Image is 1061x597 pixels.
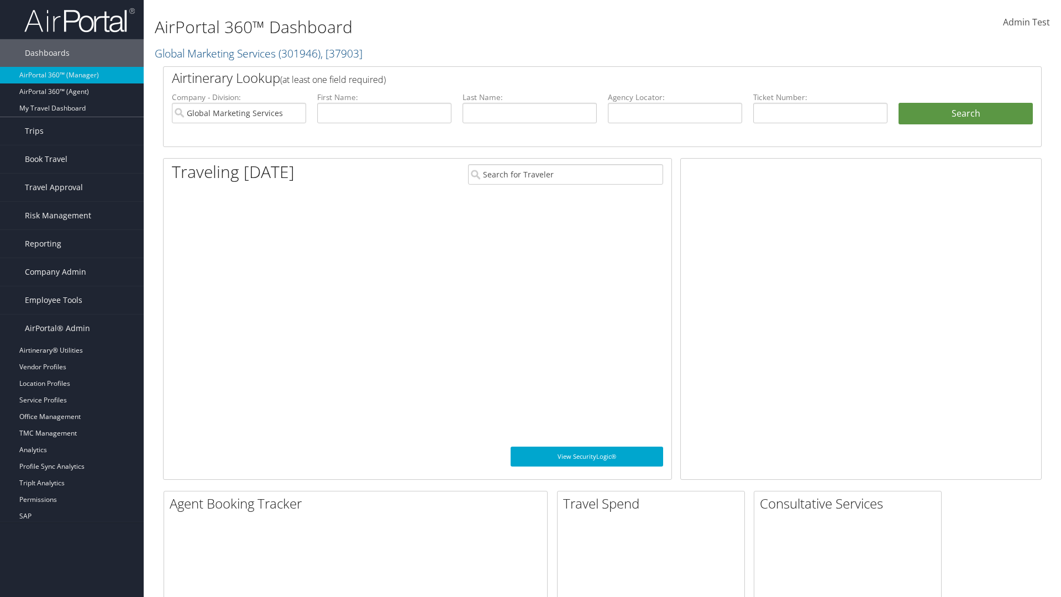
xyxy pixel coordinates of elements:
a: Global Marketing Services [155,46,363,61]
h1: Traveling [DATE] [172,160,295,184]
button: Search [899,103,1033,125]
span: Trips [25,117,44,145]
span: , [ 37903 ] [321,46,363,61]
span: Company Admin [25,258,86,286]
label: Agency Locator: [608,92,742,103]
a: View SecurityLogic® [511,447,663,467]
label: Ticket Number: [753,92,887,103]
span: Book Travel [25,145,67,173]
h2: Agent Booking Tracker [170,494,547,513]
span: Employee Tools [25,286,82,314]
label: Company - Division: [172,92,306,103]
h2: Travel Spend [563,494,744,513]
span: Dashboards [25,39,70,67]
label: Last Name: [463,92,597,103]
span: Travel Approval [25,174,83,201]
h2: Airtinerary Lookup [172,69,960,87]
span: Risk Management [25,202,91,229]
a: Admin Test [1003,6,1050,40]
h1: AirPortal 360™ Dashboard [155,15,752,39]
label: First Name: [317,92,451,103]
img: airportal-logo.png [24,7,135,33]
h2: Consultative Services [760,494,941,513]
input: Search for Traveler [468,164,663,185]
span: ( 301946 ) [279,46,321,61]
span: Admin Test [1003,16,1050,28]
span: AirPortal® Admin [25,315,90,342]
span: (at least one field required) [280,74,386,86]
span: Reporting [25,230,61,258]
